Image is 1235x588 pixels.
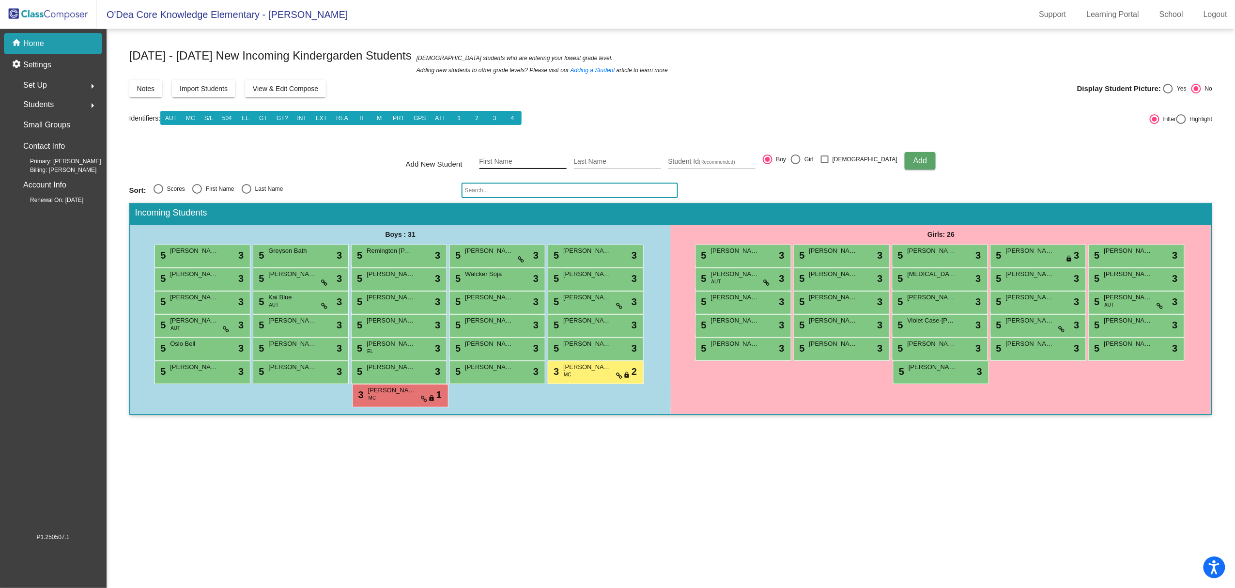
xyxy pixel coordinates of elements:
[367,362,415,372] span: [PERSON_NAME]
[1105,301,1114,309] span: AUT
[1173,84,1187,93] div: Yes
[878,318,883,332] span: 3
[355,343,362,354] span: 5
[369,394,376,402] span: MC
[465,246,513,256] span: [PERSON_NAME]
[1006,246,1054,256] span: [PERSON_NAME]
[908,246,956,256] span: [PERSON_NAME]
[1159,115,1176,124] div: Filter
[632,318,637,332] span: 3
[170,325,180,332] span: AUT
[465,362,513,372] span: [PERSON_NAME]
[353,111,371,125] button: R
[172,80,235,97] button: Import Students
[1092,320,1100,330] span: 5
[909,362,957,372] span: [PERSON_NAME]
[809,269,858,279] span: [PERSON_NAME]
[23,118,70,132] p: Small Groups
[1163,84,1212,93] mat-radio-group: Select an option
[797,273,805,284] span: 5
[368,386,417,395] span: [PERSON_NAME]
[563,316,612,325] span: [PERSON_NAME] [PERSON_NAME]
[87,80,98,92] mat-icon: arrow_right
[908,316,956,325] span: Violet Case-[PERSON_NAME]
[272,111,293,125] button: GT?
[551,320,559,330] span: 5
[337,318,342,332] span: 3
[12,59,23,71] mat-icon: settings
[479,158,567,166] input: First Name
[430,111,450,125] button: ATT
[563,339,612,349] span: [PERSON_NAME]
[268,362,317,372] span: [PERSON_NAME]
[711,278,721,285] span: AUT
[236,111,255,125] button: EL
[976,294,981,309] span: 3
[251,185,283,193] div: Last Name
[337,294,342,309] span: 3
[896,366,904,377] span: 5
[1104,269,1153,279] span: [PERSON_NAME]
[1173,271,1178,286] span: 3
[574,158,661,166] input: Last Name
[238,341,244,356] span: 3
[1173,318,1178,332] span: 3
[878,341,883,356] span: 3
[623,371,630,379] span: lock
[1006,293,1054,302] span: [PERSON_NAME]
[238,248,244,263] span: 3
[994,296,1002,307] span: 5
[632,294,637,309] span: 3
[977,364,982,379] span: 3
[1006,316,1054,325] span: [PERSON_NAME]
[1074,341,1080,356] span: 3
[1092,343,1100,354] span: 5
[23,178,66,192] p: Account Info
[453,320,461,330] span: 5
[994,343,1002,354] span: 5
[699,320,707,330] span: 5
[268,316,317,325] span: [PERSON_NAME]
[435,318,440,332] span: 3
[355,296,362,307] span: 5
[503,111,522,125] button: 4
[23,78,47,92] span: Set Up
[908,339,956,349] span: [PERSON_NAME]
[129,114,161,122] a: Identifiers:
[158,343,166,354] span: 5
[772,155,787,164] div: Boy
[355,320,362,330] span: 5
[551,250,559,261] span: 5
[976,248,981,263] span: 3
[355,366,362,377] span: 5
[1074,248,1080,263] span: 3
[370,111,389,125] button: M
[450,111,468,125] button: 1
[809,339,858,349] span: [PERSON_NAME]
[170,293,218,302] span: [PERSON_NAME]
[1104,293,1153,302] span: [PERSON_NAME]
[465,269,513,279] span: Walcker Soja
[337,248,342,263] span: 3
[268,269,317,279] span: [PERSON_NAME]
[1092,273,1100,284] span: 5
[878,294,883,309] span: 3
[994,273,1002,284] span: 5
[293,111,311,125] button: INT
[671,225,1211,245] div: Girls: 26
[976,318,981,332] span: 3
[311,111,332,125] button: EXT
[367,293,415,302] span: [PERSON_NAME]
[801,155,814,164] div: Girl
[12,38,23,49] mat-icon: home
[465,293,513,302] span: [PERSON_NAME] [PERSON_NAME]
[23,98,54,111] span: Students
[564,371,571,378] span: MC
[170,339,218,349] span: Oslo Bell
[797,343,805,354] span: 5
[129,80,163,97] button: Notes
[895,296,903,307] span: 5
[632,271,637,286] span: 3
[913,156,927,165] span: Add
[170,246,218,256] span: [PERSON_NAME]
